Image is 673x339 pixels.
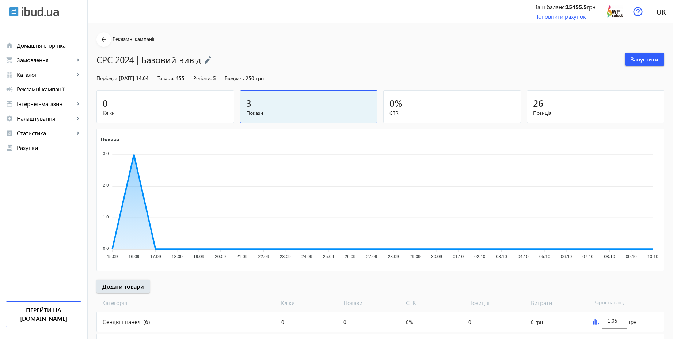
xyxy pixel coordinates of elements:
[74,71,81,78] mat-icon: keyboard_arrow_right
[74,129,81,137] mat-icon: keyboard_arrow_right
[6,42,13,49] mat-icon: home
[97,312,278,332] div: Сендвіч панелі (6)
[193,75,212,82] span: Регіони:
[17,42,81,49] span: Домашня сторінка
[128,254,139,259] tspan: 16.09
[496,254,507,259] tspan: 03.10
[96,280,150,293] button: Додати товари
[6,129,13,137] mat-icon: analytics
[647,254,658,259] tspan: 10.10
[582,254,593,259] tspan: 07.10
[561,254,572,259] tspan: 06.10
[345,254,355,259] tspan: 26.09
[533,109,658,117] span: Позиція
[96,299,278,307] span: Категорія
[6,71,13,78] mat-icon: grid_view
[341,299,403,307] span: Покази
[403,299,465,307] span: CTR
[531,319,543,325] span: 0 грн
[17,86,81,93] span: Рекламні кампанії
[103,97,108,109] span: 0
[278,299,341,307] span: Кліки
[657,7,666,16] span: uk
[102,282,144,290] span: Додати товари
[388,254,399,259] tspan: 28.09
[518,254,529,259] tspan: 04.10
[590,299,653,307] span: Вартість кліку
[9,7,19,16] img: ibud.svg
[431,254,442,259] tspan: 30.09
[107,254,118,259] tspan: 15.09
[593,319,599,325] img: graph.svg
[17,129,74,137] span: Статистика
[468,319,471,325] span: 0
[103,214,109,219] tspan: 1.0
[323,254,334,259] tspan: 25.09
[465,299,528,307] span: Позиція
[474,254,485,259] tspan: 02.10
[213,75,216,82] span: 5
[246,75,264,82] span: 250 грн
[301,254,312,259] tspan: 24.09
[236,254,247,259] tspan: 21.09
[172,254,183,259] tspan: 18.09
[100,135,119,142] text: Покази
[99,35,109,44] mat-icon: arrow_back
[631,55,658,63] span: Запустити
[22,7,59,16] img: ibud_text.svg
[539,254,550,259] tspan: 05.10
[103,151,109,156] tspan: 3.0
[246,109,372,117] span: Покази
[150,254,161,259] tspan: 17.09
[176,75,185,82] span: 455
[17,71,74,78] span: Каталог
[193,254,204,259] tspan: 19.09
[74,56,81,64] mat-icon: keyboard_arrow_right
[533,97,543,109] span: 26
[96,53,617,66] h1: CPC 2024 | Базовий вивід
[246,97,251,109] span: 3
[633,7,643,16] img: help.svg
[406,319,413,325] span: 0%
[626,254,637,259] tspan: 09.10
[453,254,464,259] tspan: 01.10
[528,299,590,307] span: Витрати
[534,3,596,11] div: Ваш баланс: грн
[607,3,623,20] img: 289466304ecc530c003557372534799-78c49514c0.png
[113,35,154,42] span: Рекламні кампанії
[6,144,13,151] mat-icon: receipt_long
[534,12,586,20] a: Поповнити рахунок
[17,56,74,64] span: Замовлення
[281,319,284,325] span: 0
[157,75,174,82] span: Товари:
[410,254,421,259] tspan: 29.09
[6,56,13,64] mat-icon: shopping_cart
[566,3,587,11] b: 15455.5
[6,301,81,327] a: Перейти на [DOMAIN_NAME]
[366,254,377,259] tspan: 27.09
[96,75,117,82] span: Період: з
[225,75,244,82] span: Бюджет:
[625,53,664,66] button: Запустити
[119,75,149,82] span: [DATE] 14:04
[389,97,395,109] span: 0
[17,144,81,151] span: Рахунки
[629,318,636,325] span: грн
[103,109,228,117] span: Кліки
[103,246,109,251] tspan: 0.0
[258,254,269,259] tspan: 22.09
[280,254,291,259] tspan: 23.09
[74,100,81,108] mat-icon: keyboard_arrow_right
[17,115,74,122] span: Налаштування
[215,254,226,259] tspan: 20.09
[604,254,615,259] tspan: 08.10
[395,97,402,109] span: %
[74,115,81,122] mat-icon: keyboard_arrow_right
[6,86,13,93] mat-icon: campaign
[17,100,74,108] span: Інтернет-магазин
[103,183,109,187] tspan: 2.0
[6,100,13,108] mat-icon: storefront
[6,115,13,122] mat-icon: settings
[389,109,515,117] span: CTR
[343,319,346,325] span: 0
